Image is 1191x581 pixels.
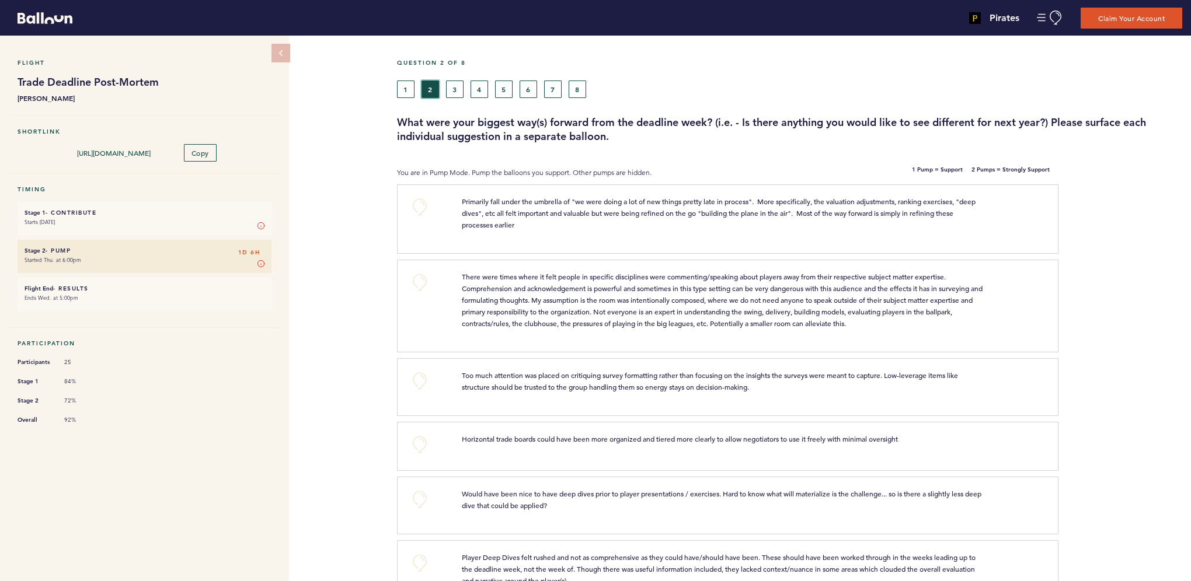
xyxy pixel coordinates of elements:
b: 2 Pumps = Strongly Support [971,167,1050,178]
span: Horizontal trade boards could have been more organized and tiered more clearly to allow negotiato... [462,434,898,443]
time: Ends Wed. at 5:00pm [25,294,78,302]
h6: - Contribute [25,209,264,216]
button: 7 [544,80,562,98]
p: You are in Pump Mode. Pump the balloons you support. Other pumps are hidden. [397,167,785,178]
span: Participants [18,356,53,368]
h5: Shortlink [18,128,271,135]
span: Copy [191,148,209,157]
span: Primarily fall under the umbrella of "we were doing a lot of new things pretty late in process". ... [462,197,977,229]
button: Copy [184,144,217,162]
span: There were times where it felt people in specific disciplines were commenting/speaking about play... [462,272,984,328]
a: Balloon [9,12,72,24]
small: Stage 1 [25,209,46,216]
button: 1 [397,80,415,98]
button: 3 [446,80,464,98]
h5: Question 2 of 8 [397,59,1182,66]
span: Overall [18,414,53,426]
h6: - Pump [25,247,264,254]
b: [PERSON_NAME] [18,92,271,104]
button: Claim Your Account [1081,8,1182,29]
h3: What were your biggest way(s) forward from the deadline week? (i.e. - Is there anything you would... [397,116,1182,143]
span: 92% [64,416,99,424]
time: Starts [DATE] [25,218,55,226]
svg: Balloon [18,12,72,24]
h4: Pirates [990,11,1019,25]
span: Stage 1 [18,376,53,387]
button: 8 [569,80,586,98]
button: 5 [495,80,513,98]
span: Stage 2 [18,395,53,407]
span: Would have been nice to have deep dives prior to player presentations / exercises. Hard to know w... [462,489,983,510]
span: 84% [64,377,99,386]
small: Flight End [25,285,53,292]
small: Stage 2 [25,247,46,254]
button: 2 [422,80,439,98]
span: Too much attention was placed on critiquing survey formatting rather than focusing on the insight... [462,370,960,391]
h1: Trade Deadline Post-Mortem [18,75,271,89]
h5: Participation [18,339,271,347]
h5: Timing [18,185,271,193]
button: Manage Account [1037,10,1063,25]
b: 1 Pump = Support [912,167,963,178]
h6: - Results [25,285,264,292]
h5: Flight [18,59,271,66]
button: 6 [520,80,537,98]
span: 1D 6H [238,247,260,258]
span: 72% [64,397,99,405]
time: Started Thu. at 6:00pm [25,256,81,264]
button: 4 [471,80,488,98]
span: 25 [64,358,99,366]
